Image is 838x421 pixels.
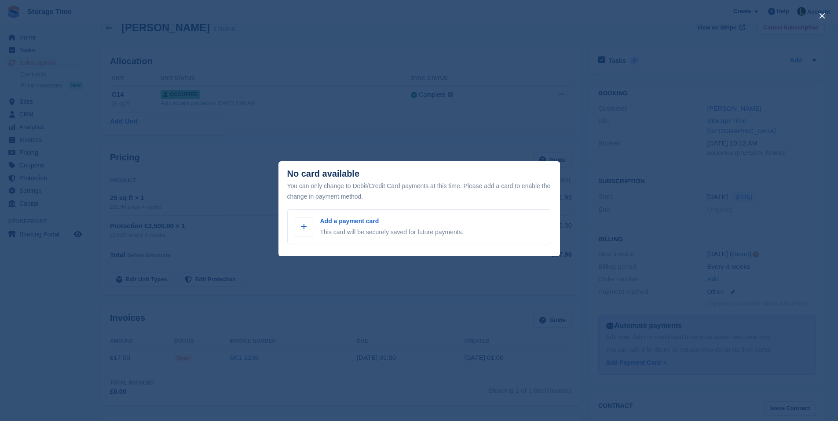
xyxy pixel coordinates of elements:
p: This card will be securely saved for future payments. [320,228,464,237]
div: No card available [287,169,360,179]
a: Add a payment card This card will be securely saved for future payments. [287,209,551,244]
p: Add a payment card [320,217,464,226]
div: You can only change to Debit/Credit Card payments at this time. Please add a card to enable the c... [287,181,551,202]
button: close [815,9,829,23]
